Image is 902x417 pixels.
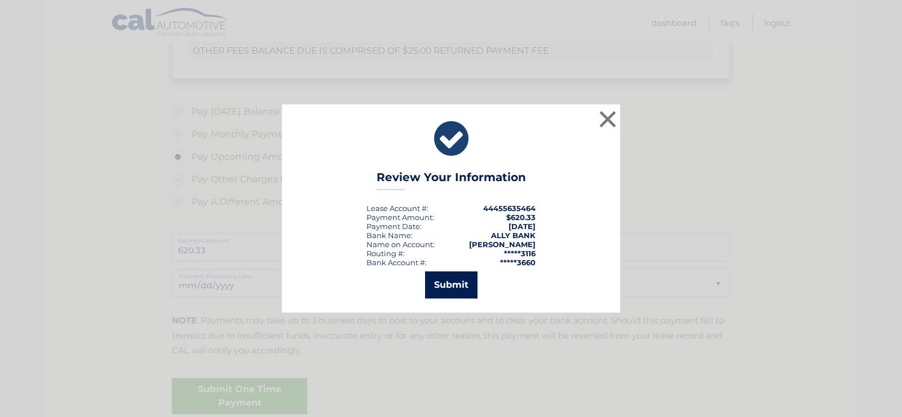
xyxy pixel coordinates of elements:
[366,222,420,231] span: Payment Date
[377,170,526,190] h3: Review Your Information
[596,108,619,130] button: ×
[425,271,477,299] button: Submit
[366,240,435,249] div: Name on Account:
[491,231,536,240] strong: ALLY BANK
[366,213,434,222] div: Payment Amount:
[469,240,536,249] strong: [PERSON_NAME]
[483,204,536,213] strong: 44455635464
[366,231,413,240] div: Bank Name:
[366,249,405,258] div: Routing #:
[509,222,536,231] span: [DATE]
[366,258,427,267] div: Bank Account #:
[366,222,422,231] div: :
[506,213,536,222] span: $620.33
[366,204,428,213] div: Lease Account #:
